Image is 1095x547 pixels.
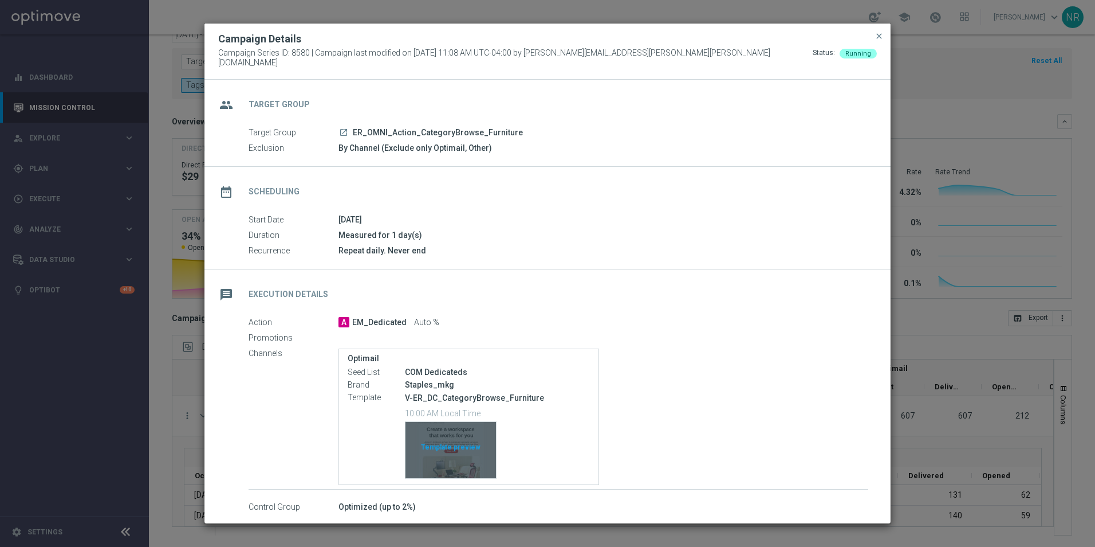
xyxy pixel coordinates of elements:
label: Duration [249,230,338,241]
i: group [216,95,237,115]
span: Campaign Series ID: 8580 | Campaign last modified on [DATE] 11:08 AM UTC-04:00 by [PERSON_NAME][E... [218,48,813,68]
label: Optimail [348,354,590,364]
p: 10:00 AM Local Time [405,407,590,419]
span: Auto % [414,318,439,328]
div: Template preview [405,422,496,478]
div: Measured for 1 day(s) [338,229,868,241]
label: Seed List [348,368,405,378]
div: Status: [813,48,835,68]
button: Template preview [405,421,497,479]
span: Running [845,50,871,57]
label: Recurrence [249,246,338,256]
span: A [338,317,349,327]
h2: Execution Details [249,289,328,300]
a: launch [338,128,349,138]
label: Exclusion [249,143,338,154]
label: Brand [348,380,405,390]
label: Template [348,393,405,403]
i: message [216,284,237,305]
div: [DATE] [338,214,868,225]
span: ER_OMNI_Action_CategoryBrowse_Furniture [353,128,523,138]
div: COM Dedicateds [405,366,590,378]
label: Control Group [249,502,338,513]
i: launch [339,128,348,137]
label: Action [249,318,338,328]
p: V-ER_DC_CategoryBrowse_Furniture [405,393,590,403]
div: Repeat daily. Never end [338,245,868,256]
h2: Scheduling [249,186,300,197]
div: Optimized (up to 2%) [338,501,868,513]
i: date_range [216,182,237,202]
div: Staples_mkg [405,379,590,390]
span: EM_Dedicated [352,318,407,328]
h2: Campaign Details [218,32,301,46]
label: Target Group [249,128,338,138]
label: Channels [249,349,338,359]
span: close [875,32,884,41]
label: Promotions [249,333,338,343]
div: By Channel (Exclude only Optimail, Other) [338,142,868,154]
colored-tag: Running [840,48,877,57]
h2: Target Group [249,99,310,110]
label: Start Date [249,215,338,225]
